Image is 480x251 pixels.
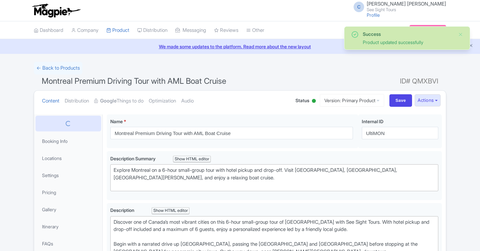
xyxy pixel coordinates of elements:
a: Booking Info [35,134,101,148]
strong: Google [100,97,117,105]
a: Pricing [35,185,101,200]
span: Internal ID [362,119,383,124]
a: Subscription [409,25,446,35]
small: See Sight Tours [367,8,446,12]
button: Close announcement [469,42,473,50]
img: logo-ab69f6fb50320c5b225c76a69d11143b.png [31,3,81,18]
a: Distribution [137,21,167,39]
span: Description Summary [110,156,157,161]
a: Product [106,21,129,39]
a: Distribution [65,91,89,111]
a: Dashboard [34,21,63,39]
button: Actions [415,94,441,106]
a: Optimization [149,91,176,111]
a: We made some updates to the platform. Read more about the new layout [4,43,476,50]
a: Company [71,21,98,39]
div: Show HTML editor [173,156,211,163]
a: C [PERSON_NAME] [PERSON_NAME] See Sight Tours [350,1,446,12]
a: Messaging [175,21,206,39]
button: Close [458,31,463,38]
div: Active [311,96,317,106]
div: Show HTML editor [152,207,189,214]
a: Audio [181,91,194,111]
div: Product updated successfully [363,39,453,46]
a: ← Back to Products [34,62,82,75]
span: Montreal Premium Driving Tour with AML Boat Cruise [42,76,226,86]
a: Itinerary [35,219,101,234]
a: Settings [35,168,101,183]
a: Content [42,91,59,111]
span: Name [110,119,123,124]
a: GoogleThings to do [94,91,143,111]
span: Status [295,97,309,104]
span: ID# QMXBVI [400,75,438,88]
a: Profile [367,12,380,18]
a: Other [246,21,264,39]
div: Explore Montreal on a 6-hour small-group tour with hotel pickup and drop-off. Visit [GEOGRAPHIC_D... [114,167,435,189]
span: Description [110,207,135,213]
a: Locations [35,151,101,166]
div: Success [363,31,453,37]
a: Reviews [214,21,238,39]
span: C [354,2,364,12]
a: FAQs [35,236,101,251]
a: Version: Primary Product [320,94,384,107]
span: [PERSON_NAME] [PERSON_NAME] [367,1,446,7]
a: Gallery [35,202,101,217]
input: Save [389,94,412,107]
